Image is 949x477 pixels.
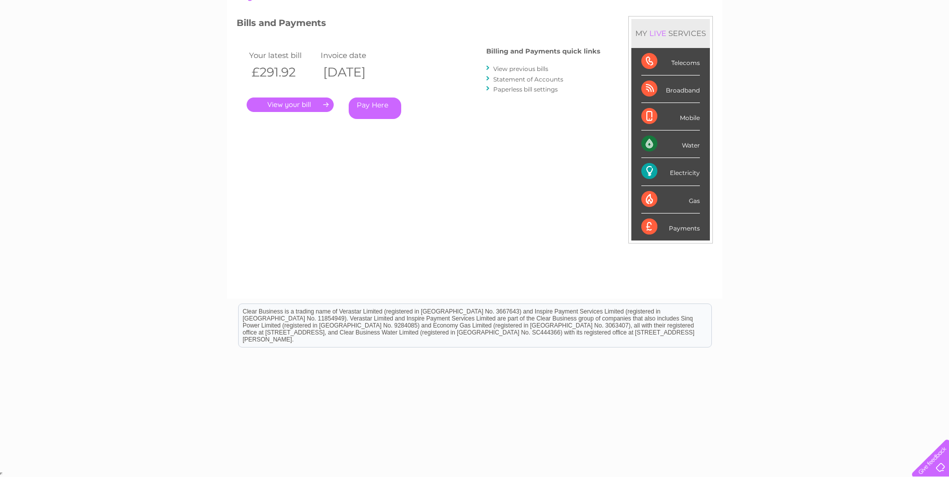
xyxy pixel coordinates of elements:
[247,97,334,112] a: .
[641,103,700,130] div: Mobile
[641,186,700,213] div: Gas
[773,42,792,50] a: Water
[641,75,700,103] div: Broadband
[349,97,401,119] a: Pay Here
[318,62,390,82] th: [DATE]
[641,48,700,75] div: Telecoms
[318,48,390,62] td: Invoice date
[862,42,876,50] a: Blog
[641,130,700,158] div: Water
[239,5,711,48] div: Clear Business is a trading name of Verastar Limited (registered in [GEOGRAPHIC_DATA] No. 3667643...
[647,28,668,38] div: LIVE
[760,5,829,17] a: 0333 014 3131
[493,65,548,72] a: View previous bills
[826,42,856,50] a: Telecoms
[247,48,319,62] td: Your latest bill
[798,42,820,50] a: Energy
[486,47,600,55] h4: Billing and Payments quick links
[641,213,700,240] div: Payments
[33,26,84,56] img: logo.png
[237,16,600,33] h3: Bills and Payments
[493,85,558,93] a: Paperless bill settings
[247,62,319,82] th: £291.92
[916,42,939,50] a: Log out
[493,75,563,83] a: Statement of Accounts
[641,158,700,185] div: Electricity
[631,19,710,47] div: MY SERVICES
[882,42,907,50] a: Contact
